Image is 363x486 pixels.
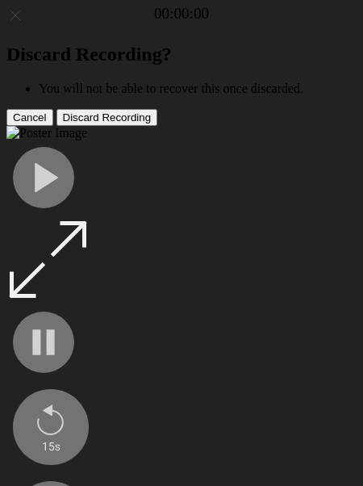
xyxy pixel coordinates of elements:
[39,82,357,96] li: You will not be able to recover this once discarded.
[6,109,53,126] button: Cancel
[6,44,357,65] h2: Discard Recording?
[154,5,209,23] a: 00:00:00
[56,109,158,126] button: Discard Recording
[6,126,87,140] img: Poster Image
